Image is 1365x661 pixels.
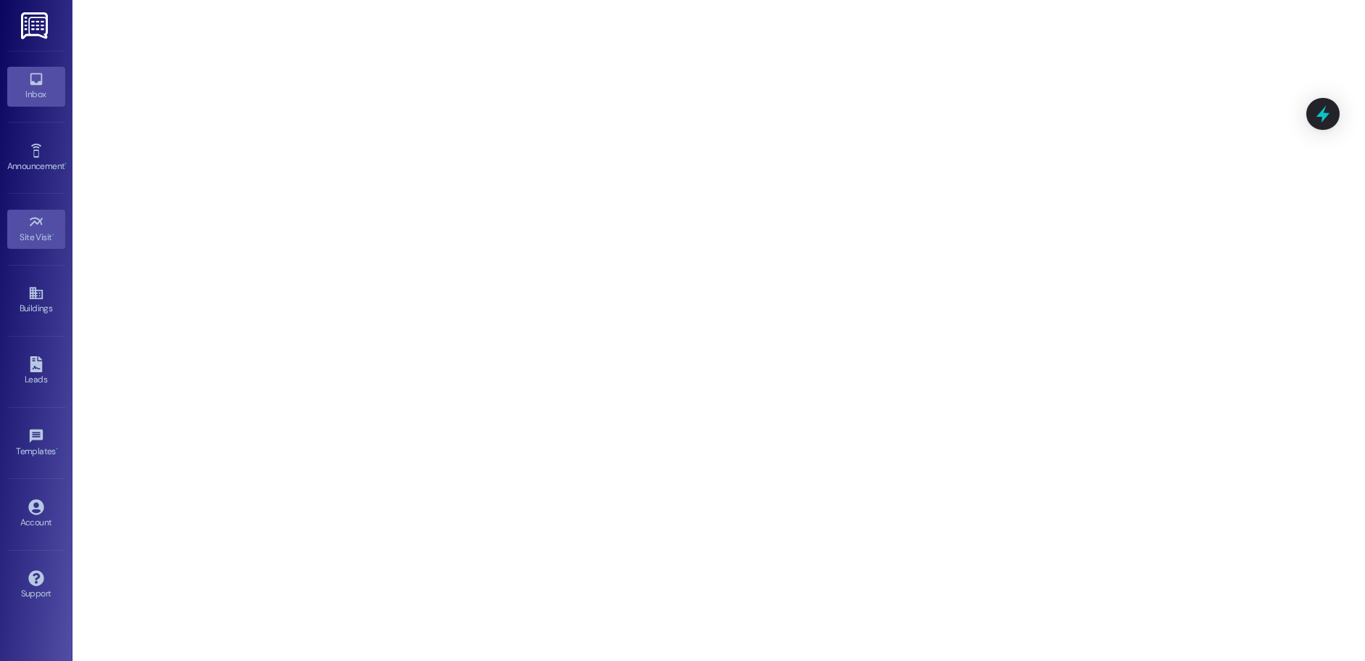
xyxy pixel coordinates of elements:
[7,566,65,605] a: Support
[7,495,65,534] a: Account
[52,230,54,240] span: •
[7,210,65,249] a: Site Visit •
[65,159,67,169] span: •
[21,12,51,39] img: ResiDesk Logo
[56,444,58,454] span: •
[7,424,65,463] a: Templates •
[7,352,65,391] a: Leads
[7,281,65,320] a: Buildings
[7,67,65,106] a: Inbox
